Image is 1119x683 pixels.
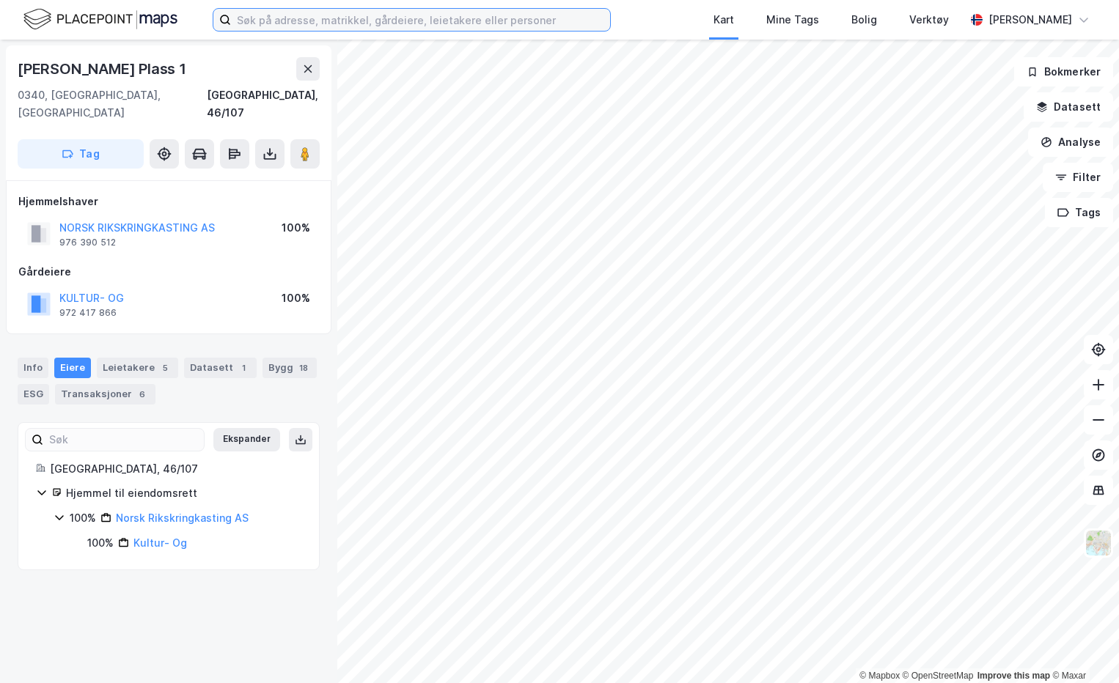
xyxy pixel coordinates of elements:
div: [GEOGRAPHIC_DATA], 46/107 [207,86,320,122]
div: Datasett [184,358,257,378]
button: Tag [18,139,144,169]
div: 100% [70,509,96,527]
div: Verktøy [909,11,949,29]
div: Bolig [851,11,877,29]
div: Bygg [263,358,317,378]
div: ESG [18,384,49,405]
div: Mine Tags [766,11,819,29]
div: 5 [158,361,172,375]
input: Søk på adresse, matrikkel, gårdeiere, leietakere eller personer [231,9,610,31]
div: 100% [282,219,310,237]
div: 976 390 512 [59,237,116,248]
div: [PERSON_NAME] [988,11,1072,29]
div: Hjemmel til eiendomsrett [66,484,301,502]
a: Norsk Rikskringkasting AS [116,512,249,524]
img: logo.f888ab2527a4732fd821a326f86c7f29.svg [23,7,177,32]
div: Leietakere [97,358,178,378]
div: 100% [282,289,310,307]
div: Info [18,358,48,378]
button: Bokmerker [1014,57,1113,86]
input: Søk [43,429,204,451]
div: Hjemmelshaver [18,193,319,210]
div: 18 [296,361,311,375]
div: Transaksjoner [55,384,155,405]
div: Eiere [54,358,91,378]
div: 100% [87,534,114,552]
div: Kontrollprogram for chat [1046,613,1119,683]
button: Datasett [1024,92,1113,122]
button: Tags [1045,198,1113,227]
button: Filter [1043,163,1113,192]
img: Z [1085,529,1112,557]
div: 6 [135,387,150,402]
a: Kultur- Og [133,536,187,549]
div: 0340, [GEOGRAPHIC_DATA], [GEOGRAPHIC_DATA] [18,86,207,122]
div: Kart [713,11,734,29]
a: OpenStreetMap [903,671,974,681]
a: Mapbox [859,671,900,681]
div: [PERSON_NAME] Plass 1 [18,57,189,81]
iframe: Chat Widget [1046,613,1119,683]
button: Analyse [1028,128,1113,157]
div: 1 [236,361,251,375]
button: Ekspander [213,428,280,451]
div: [GEOGRAPHIC_DATA], 46/107 [50,460,301,478]
div: 972 417 866 [59,307,117,319]
div: Gårdeiere [18,263,319,281]
a: Improve this map [977,671,1050,681]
